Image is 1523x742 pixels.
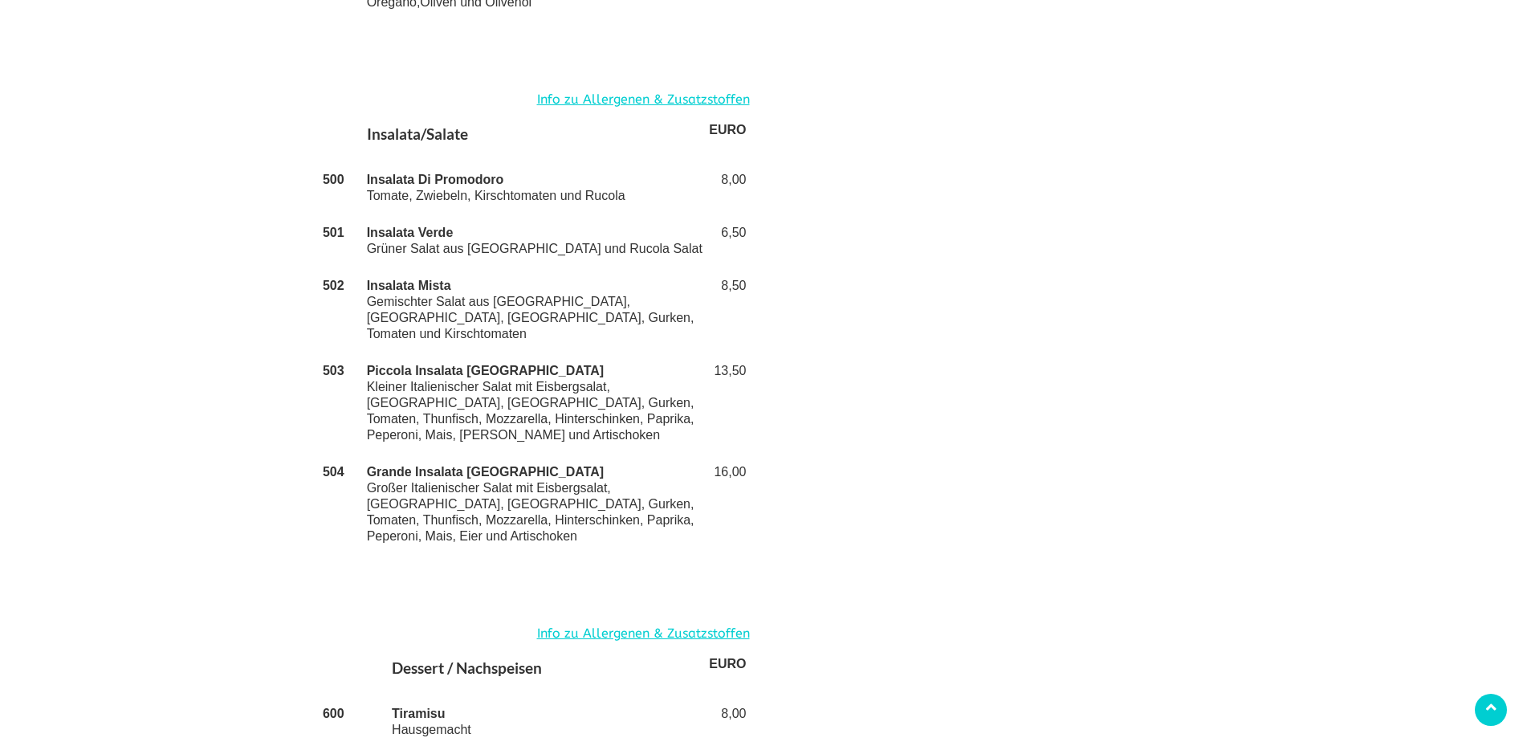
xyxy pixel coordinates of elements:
[364,353,707,454] td: Kleiner Italienischer Salat mit Eisbergsalat, [GEOGRAPHIC_DATA], [GEOGRAPHIC_DATA], Gurken, Tomat...
[323,465,344,479] strong: 504
[323,279,344,292] strong: 502
[706,214,749,267] td: 6,50
[709,123,746,137] strong: EURO
[537,88,750,112] a: Info zu Allergenen & Zusatzstoffen
[709,657,746,671] strong: EURO
[706,353,749,454] td: 13,50
[537,622,750,646] a: Info zu Allergenen & Zusatzstoffen
[364,214,707,267] td: Grüner Salat aus [GEOGRAPHIC_DATA] und Rucola Salat
[367,173,504,186] strong: Insalata Di Promodoro
[323,173,344,186] strong: 500
[392,707,445,720] strong: Tiramisu
[392,656,668,685] h4: Dessert / Nachspeisen
[323,707,344,720] strong: 600
[706,267,749,353] td: 8,50
[364,454,707,555] td: Großer Italienischer Salat mit Eisbergsalat, [GEOGRAPHIC_DATA], [GEOGRAPHIC_DATA], Gurken, Tomate...
[367,226,454,239] strong: Insalata Verde
[364,161,707,214] td: Tomate, Zwiebeln, Kirschtomaten und Rucola
[323,226,344,239] strong: 501
[706,161,749,214] td: 8,00
[367,122,703,151] h4: Insalata/Salate
[706,454,749,555] td: 16,00
[323,364,344,377] strong: 503
[364,267,707,353] td: Gemischter Salat aus [GEOGRAPHIC_DATA], [GEOGRAPHIC_DATA], [GEOGRAPHIC_DATA], Gurken, Tomaten und...
[367,279,451,292] strong: Insalata Mista
[367,364,604,377] strong: Piccola Insalata [GEOGRAPHIC_DATA]
[367,465,604,479] strong: Grande Insalata [GEOGRAPHIC_DATA]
